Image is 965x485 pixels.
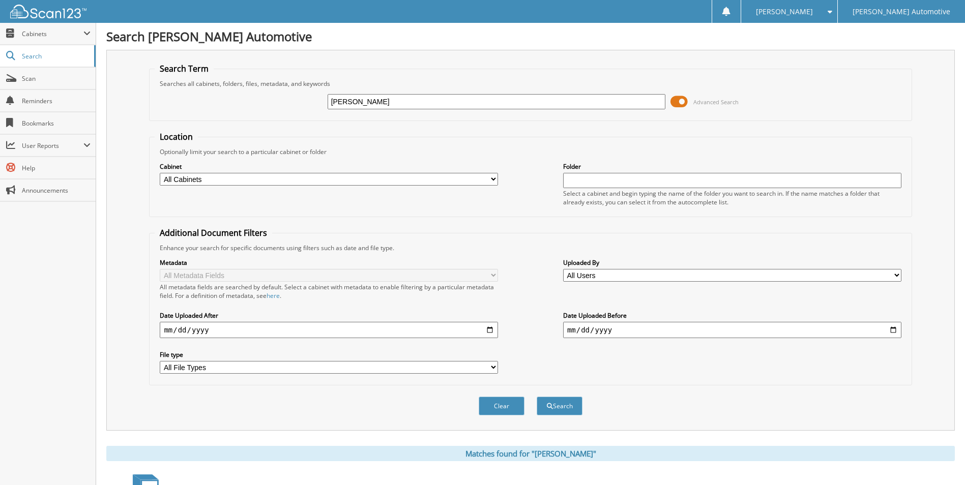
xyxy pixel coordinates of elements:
[160,350,498,359] label: File type
[267,291,280,300] a: here
[563,258,901,267] label: Uploaded By
[106,28,955,45] h1: Search [PERSON_NAME] Automotive
[537,397,582,415] button: Search
[22,186,91,195] span: Announcements
[563,189,901,206] div: Select a cabinet and begin typing the name of the folder you want to search in. If the name match...
[693,98,739,106] span: Advanced Search
[756,9,813,15] span: [PERSON_NAME]
[155,131,198,142] legend: Location
[155,63,214,74] legend: Search Term
[563,311,901,320] label: Date Uploaded Before
[563,322,901,338] input: end
[479,397,524,415] button: Clear
[160,283,498,300] div: All metadata fields are searched by default. Select a cabinet with metadata to enable filtering b...
[160,162,498,171] label: Cabinet
[10,5,86,18] img: scan123-logo-white.svg
[22,29,83,38] span: Cabinets
[563,162,901,171] label: Folder
[22,141,83,150] span: User Reports
[22,97,91,105] span: Reminders
[22,164,91,172] span: Help
[155,79,906,88] div: Searches all cabinets, folders, files, metadata, and keywords
[853,9,950,15] span: [PERSON_NAME] Automotive
[160,311,498,320] label: Date Uploaded After
[160,258,498,267] label: Metadata
[155,147,906,156] div: Optionally limit your search to a particular cabinet or folder
[22,52,89,60] span: Search
[106,446,955,461] div: Matches found for "[PERSON_NAME]"
[160,322,498,338] input: start
[155,227,272,238] legend: Additional Document Filters
[22,119,91,128] span: Bookmarks
[155,244,906,252] div: Enhance your search for specific documents using filters such as date and file type.
[22,74,91,83] span: Scan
